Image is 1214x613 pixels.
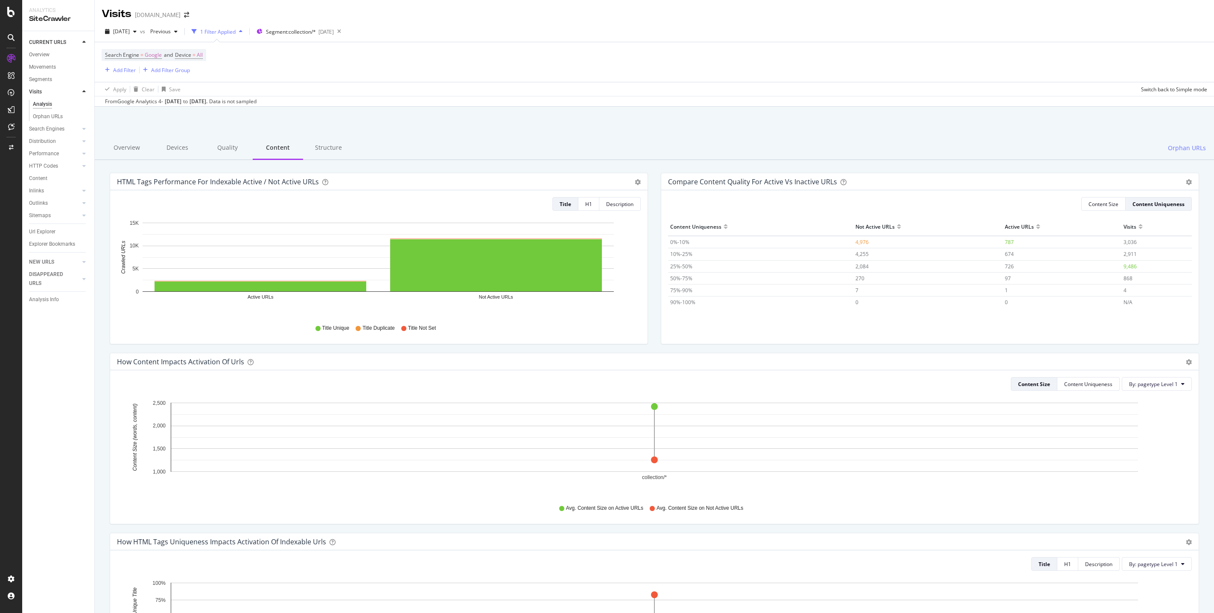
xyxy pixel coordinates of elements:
div: A chart. [117,218,641,317]
div: Title [560,200,571,208]
div: Not Active URLs [855,220,895,233]
button: By: pagetype Level 1 [1122,557,1192,571]
a: Content [29,174,88,183]
span: Google [145,49,162,61]
span: 75%-90% [670,287,692,294]
div: Title [1039,561,1050,568]
button: Previous [147,25,181,38]
text: 2,000 [153,423,166,429]
div: Orphan URLs [33,112,63,121]
button: [DATE] [102,25,140,38]
div: Visits [102,7,131,21]
span: 787 [1005,238,1014,246]
button: Description [599,197,641,211]
a: Movements [29,63,88,72]
div: NEW URLS [29,258,54,267]
span: 0%-10% [670,238,689,246]
button: H1 [1057,557,1078,571]
span: 3,036 [1124,238,1137,246]
div: Content Uniqueness [1064,381,1112,388]
div: gear [1186,179,1192,185]
button: Segment:collection/*[DATE] [253,25,334,38]
button: Clear [130,82,155,96]
text: 100% [152,580,166,586]
div: Performance [29,149,59,158]
div: Content Size [1018,381,1050,388]
span: 4,255 [855,250,869,258]
text: Not Active URLs [479,295,514,300]
iframe: Intercom live chat [1185,584,1205,604]
button: Description [1078,557,1120,571]
div: Sitemaps [29,211,51,220]
div: Content Size [1089,200,1118,208]
span: Avg. Content Size on Not Active URLs [657,505,743,512]
span: Previous [147,28,171,35]
text: 1,000 [153,469,166,475]
div: Add Filter Group [151,67,190,74]
button: Title [552,197,578,211]
a: Performance [29,149,80,158]
a: Sitemaps [29,211,80,220]
button: Content Uniqueness [1057,377,1120,391]
div: Movements [29,63,56,72]
span: 97 [1005,275,1011,282]
div: Save [169,86,181,93]
span: and [164,51,173,58]
div: Structure [303,137,353,160]
button: By: pagetype Level 1 [1122,377,1192,391]
button: H1 [578,197,599,211]
span: 0 [855,299,858,306]
span: By: pagetype Level 1 [1129,381,1178,388]
div: CURRENT URLS [29,38,66,47]
div: [DOMAIN_NAME] [135,11,181,19]
span: 4 [1124,287,1126,294]
button: Apply [102,82,126,96]
svg: A chart. [117,398,1192,497]
div: 1 Filter Applied [200,28,236,35]
div: SiteCrawler [29,14,88,24]
text: 15K [130,220,139,226]
span: Title Unique [322,325,350,332]
span: 2,911 [1124,250,1137,258]
text: Content Size (words, content) [132,404,138,471]
text: Active URLs [248,295,274,300]
span: Segment: collection/* [266,28,316,35]
span: 25%-50% [670,263,692,270]
a: Outlinks [29,199,80,208]
button: 1 Filter Applied [188,25,246,38]
a: Orphan URLs [33,112,88,121]
div: Overview [102,137,152,160]
div: Analysis [33,100,52,109]
span: Title Duplicate [362,325,395,332]
div: gear [1186,359,1192,365]
div: H1 [1064,561,1071,568]
a: DISAPPEARED URLS [29,270,80,288]
span: 7 [855,287,858,294]
div: Distribution [29,137,56,146]
button: Content Size [1081,197,1126,211]
span: 0 [1005,299,1008,306]
button: Save [158,82,181,96]
span: 270 [855,275,864,282]
div: Visits [29,87,42,96]
div: Inlinks [29,186,44,195]
span: Device [175,51,191,58]
span: Search Engine [105,51,139,58]
button: Add Filter Group [140,65,190,75]
div: HTML Tags Performance for Indexable Active / Not Active URLs [117,177,319,186]
text: 5K [132,266,139,272]
div: [DATE] [165,98,181,105]
div: arrow-right-arrow-left [184,12,189,18]
span: = [140,51,143,58]
div: Analysis Info [29,295,59,304]
div: [DATE] . [190,98,207,105]
a: NEW URLS [29,258,80,267]
div: Switch back to Simple mode [1141,86,1207,93]
span: vs [140,28,147,35]
span: By: pagetype Level 1 [1129,561,1178,568]
div: Quality [202,137,253,160]
div: Compare Content Quality for Active vs Inactive URLs [668,177,837,186]
span: Avg. Content Size on Active URLs [566,505,643,512]
span: 674 [1005,250,1014,258]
